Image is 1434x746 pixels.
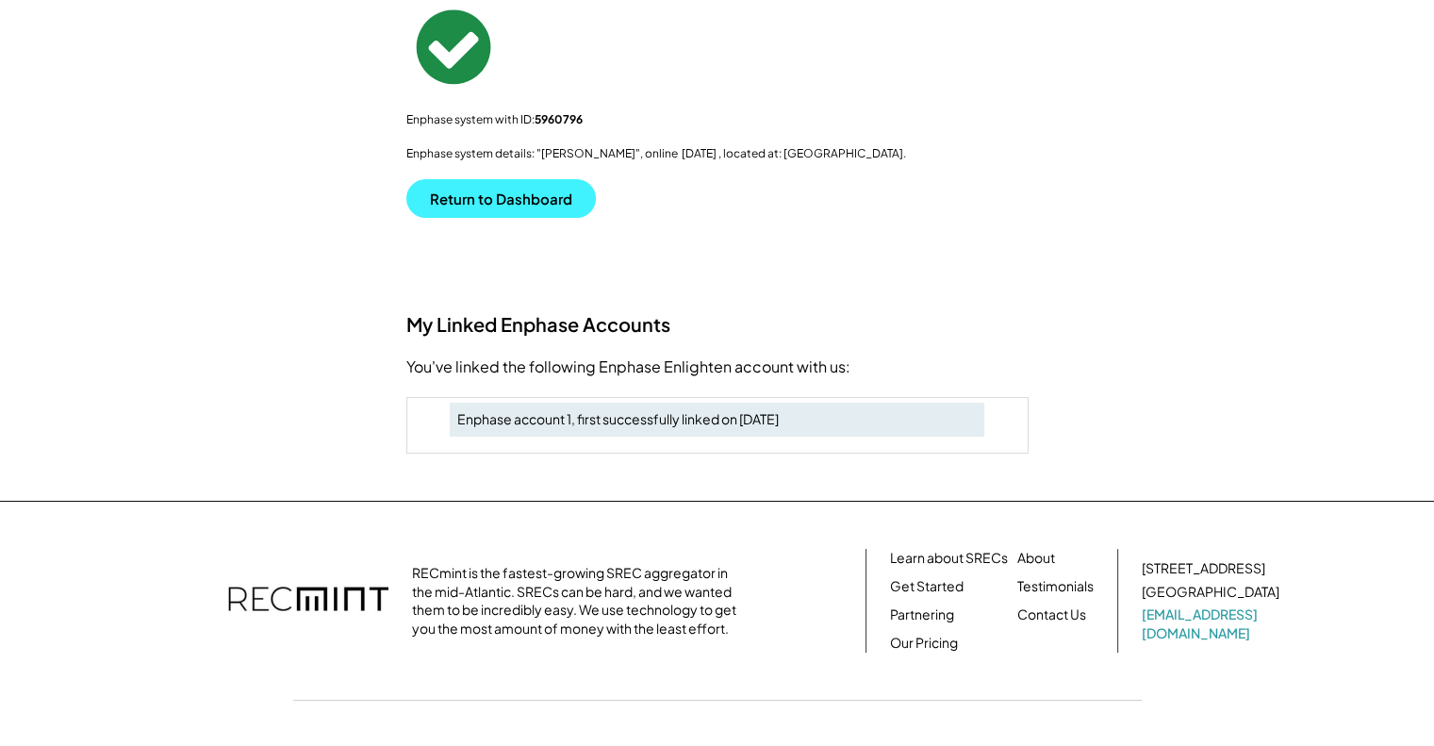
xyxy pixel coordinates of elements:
a: About [1017,549,1055,568]
a: Contact Us [1017,605,1086,624]
div: [STREET_ADDRESS] [1142,559,1265,578]
div: Enphase system with ID: [406,112,1029,127]
div: RECmint is the fastest-growing SREC aggregator in the mid-Atlantic. SRECs can be hard, and we wan... [412,564,747,638]
a: Partnering [890,605,954,624]
button: Return to Dashboard [406,179,596,218]
a: Our Pricing [890,634,958,653]
div: Enphase system details: "[PERSON_NAME]", online [DATE] , located at: [GEOGRAPHIC_DATA]. [406,146,1029,161]
div: [GEOGRAPHIC_DATA] [1142,583,1279,602]
a: [EMAIL_ADDRESS][DOMAIN_NAME] [1142,605,1283,642]
h3: My Linked Enphase Accounts [406,312,1029,337]
a: Learn about SRECs [890,549,1008,568]
a: Testimonials [1017,577,1094,596]
div: You've linked the following Enphase Enlighten account with us: [406,356,1029,378]
div: Enphase account 1, first successfully linked on [DATE] [457,410,977,429]
strong: 5960796 [535,112,583,126]
img: recmint-logotype%403x.png [228,568,388,634]
a: Get Started [890,577,964,596]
